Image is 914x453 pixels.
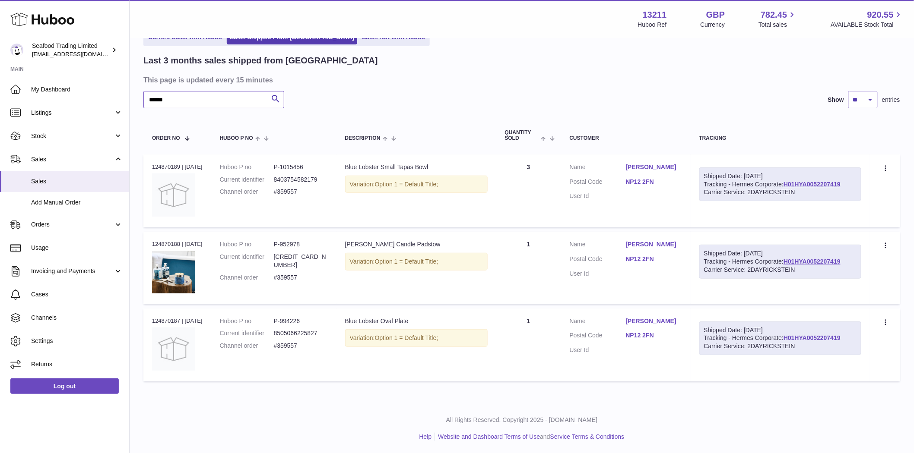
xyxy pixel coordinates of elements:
dt: User Id [570,192,626,200]
dt: User Id [570,270,626,278]
dt: Huboo P no [220,163,274,171]
a: [PERSON_NAME] [626,163,682,171]
img: no-photo.jpg [152,327,195,371]
span: Settings [31,337,123,345]
dd: P-994226 [274,317,328,325]
dt: Channel order [220,274,274,282]
div: [PERSON_NAME] Candle Padstow [345,240,488,249]
div: Variation: [345,329,488,347]
a: 920.55 AVAILABLE Stock Total [831,9,904,29]
dd: #359557 [274,274,328,282]
span: Quantity Sold [505,130,539,141]
div: Shipped Date: [DATE] [704,326,857,334]
dd: 8505066225827 [274,329,328,337]
span: 920.55 [867,9,894,21]
a: H01HYA0052207419 [784,258,841,265]
dd: #359557 [274,188,328,196]
dt: Current identifier [220,329,274,337]
span: My Dashboard [31,85,123,94]
span: Returns [31,360,123,368]
div: Variation: [345,253,488,271]
span: Orders [31,220,114,229]
a: H01HYA0052207419 [784,181,841,188]
span: [EMAIL_ADDRESS][DOMAIN_NAME] [32,50,127,57]
dd: #359557 [274,342,328,350]
div: Blue Lobster Small Tapas Bowl [345,163,488,171]
li: and [435,433,624,441]
div: 124870187 | [DATE] [152,317,203,325]
dt: Postal Code [570,255,626,265]
dt: Huboo P no [220,317,274,325]
span: Add Manual Order [31,198,123,207]
span: Listings [31,109,114,117]
span: Invoicing and Payments [31,267,114,275]
div: Shipped Date: [DATE] [704,249,857,258]
dt: Current identifier [220,176,274,184]
div: 124870189 | [DATE] [152,163,203,171]
div: Huboo Ref [638,21,667,29]
span: Stock [31,132,114,140]
span: Total sales [758,21,797,29]
h3: This page is updated every 15 minutes [143,75,898,85]
a: Website and Dashboard Terms of Use [438,433,540,440]
dt: Postal Code [570,178,626,188]
div: Variation: [345,176,488,193]
div: Shipped Date: [DATE] [704,172,857,180]
dd: P-1015456 [274,163,328,171]
span: entries [882,96,900,104]
dd: [CREDIT_CARD_NUMBER] [274,253,328,269]
span: Usage [31,244,123,252]
span: Sales [31,155,114,164]
strong: GBP [706,9,725,21]
dt: Huboo P no [220,240,274,249]
img: no-photo.jpg [152,173,195,217]
span: Option 1 = Default Title; [375,258,438,265]
a: Log out [10,378,119,394]
a: [PERSON_NAME] [626,240,682,249]
span: Option 1 = Default Title; [375,334,438,341]
p: All Rights Reserved. Copyright 2025 - [DOMAIN_NAME] [136,416,907,424]
div: Blue Lobster Oval Plate [345,317,488,325]
a: H01HYA0052207419 [784,334,841,341]
td: 1 [496,308,561,381]
div: Carrier Service: 2DAYRICKSTEIN [704,342,857,350]
dd: 8403754582179 [274,176,328,184]
dt: User Id [570,346,626,354]
a: NP12 2FN [626,255,682,263]
div: Tracking - Hermes Corporate: [699,245,861,279]
div: Customer [570,135,682,141]
dt: Postal Code [570,331,626,342]
div: Seafood Trading Limited [32,42,110,58]
td: 3 [496,154,561,227]
dt: Name [570,163,626,173]
img: internalAdmin-13211@internal.huboo.com [10,44,23,57]
dd: P-952978 [274,240,328,249]
span: Order No [152,135,180,141]
strong: 13211 [643,9,667,21]
td: 1 [496,232,561,304]
div: Tracking [699,135,861,141]
label: Show [828,96,844,104]
a: Help [419,433,432,440]
span: Option 1 = Default Title; [375,181,438,188]
div: Carrier Service: 2DAYRICKSTEIN [704,188,857,196]
a: NP12 2FN [626,331,682,340]
dt: Channel order [220,342,274,350]
dt: Channel order [220,188,274,196]
a: NP12 2FN [626,178,682,186]
span: Cases [31,290,123,299]
a: Service Terms & Conditions [550,433,625,440]
img: 132111711550296.png [152,251,195,293]
dt: Name [570,240,626,251]
span: Channels [31,314,123,322]
span: Sales [31,177,123,186]
div: Currency [701,21,725,29]
span: 782.45 [761,9,787,21]
span: AVAILABLE Stock Total [831,21,904,29]
div: 124870188 | [DATE] [152,240,203,248]
div: Tracking - Hermes Corporate: [699,321,861,355]
div: Carrier Service: 2DAYRICKSTEIN [704,266,857,274]
span: Description [345,135,381,141]
dt: Name [570,317,626,327]
span: Huboo P no [220,135,253,141]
